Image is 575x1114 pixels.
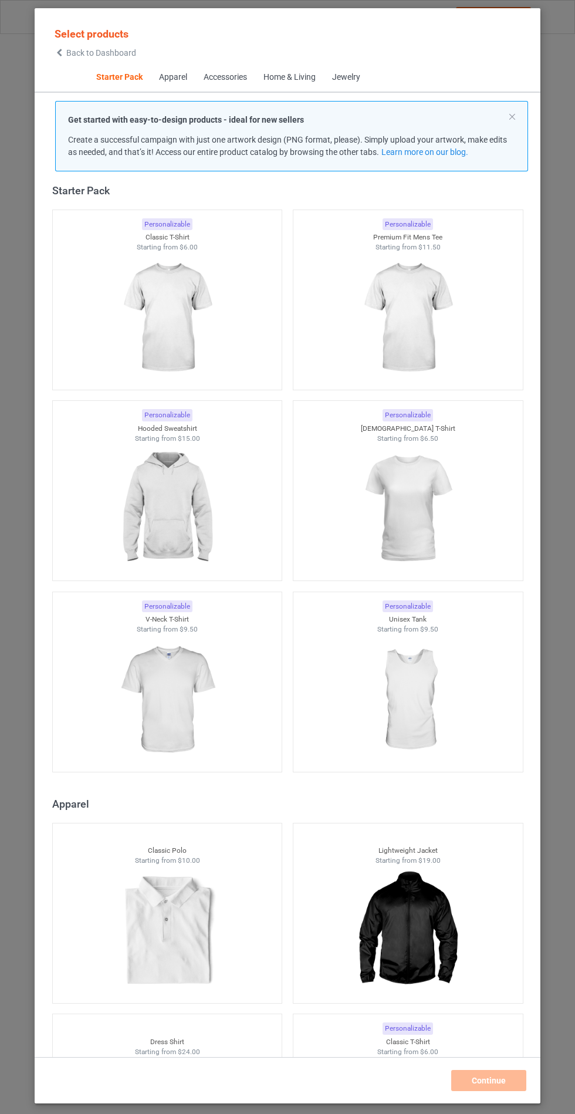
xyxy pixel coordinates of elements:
[53,1037,282,1047] div: Dress Shirt
[383,1022,433,1035] div: Personalizable
[355,252,460,384] img: regular.jpg
[66,48,136,58] span: Back to Dashboard
[177,1048,199,1056] span: $24.00
[418,856,441,865] span: $19.00
[158,72,187,83] div: Apparel
[293,434,523,444] div: Starting from
[177,434,199,443] span: $15.00
[293,242,523,252] div: Starting from
[332,72,360,83] div: Jewelry
[53,424,282,434] div: Hooded Sweatshirt
[293,624,523,634] div: Starting from
[53,434,282,444] div: Starting from
[180,625,198,633] span: $9.50
[383,409,433,421] div: Personalizable
[263,72,315,83] div: Home & Living
[381,147,468,157] a: Learn more on our blog.
[293,846,523,856] div: Lightweight Jacket
[420,625,438,633] span: $9.50
[355,634,460,766] img: regular.jpg
[420,1048,438,1056] span: $6.00
[114,252,219,384] img: regular.jpg
[355,866,460,997] img: regular.jpg
[203,72,246,83] div: Accessories
[142,409,192,421] div: Personalizable
[383,600,433,613] div: Personalizable
[52,184,529,197] div: Starter Pack
[177,856,199,865] span: $10.00
[293,232,523,242] div: Premium Fit Mens Tee
[142,218,192,231] div: Personalizable
[293,1047,523,1057] div: Starting from
[53,624,282,634] div: Starting from
[53,846,282,856] div: Classic Polo
[53,242,282,252] div: Starting from
[114,634,219,766] img: regular.jpg
[293,424,523,434] div: [DEMOGRAPHIC_DATA] T-Shirt
[53,615,282,624] div: V-Neck T-Shirt
[114,866,219,997] img: regular.jpg
[114,443,219,575] img: regular.jpg
[293,615,523,624] div: Unisex Tank
[180,243,198,251] span: $6.00
[52,797,529,811] div: Apparel
[293,1037,523,1047] div: Classic T-Shirt
[55,28,128,40] span: Select products
[383,218,433,231] div: Personalizable
[68,135,507,157] span: Create a successful campaign with just one artwork design (PNG format, please). Simply upload you...
[293,856,523,866] div: Starting from
[142,600,192,613] div: Personalizable
[68,115,304,124] strong: Get started with easy-to-design products - ideal for new sellers
[87,63,150,92] span: Starter Pack
[420,434,438,443] span: $6.50
[418,243,441,251] span: $11.50
[53,232,282,242] div: Classic T-Shirt
[53,1047,282,1057] div: Starting from
[53,856,282,866] div: Starting from
[355,443,460,575] img: regular.jpg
